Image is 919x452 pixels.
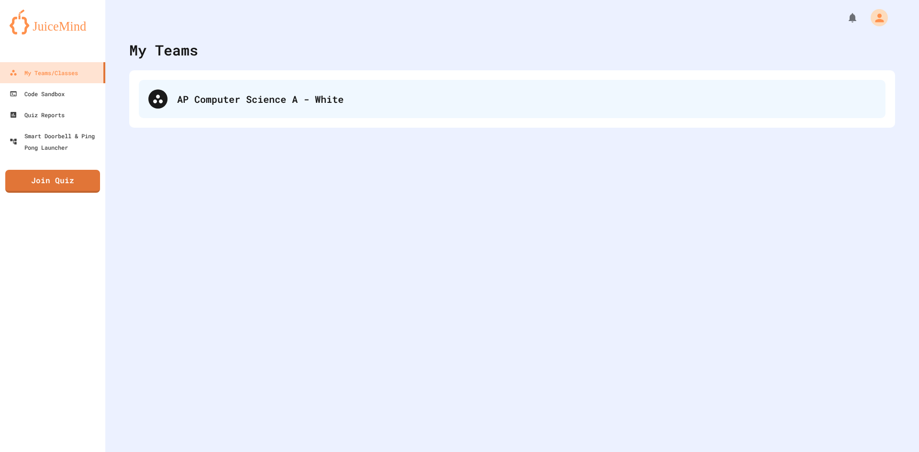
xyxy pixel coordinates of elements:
[861,7,890,29] div: My Account
[139,80,885,118] div: AP Computer Science A - White
[5,170,100,193] a: Join Quiz
[10,109,65,121] div: Quiz Reports
[10,10,96,34] img: logo-orange.svg
[10,88,65,99] div: Code Sandbox
[177,92,876,106] div: AP Computer Science A - White
[829,10,861,26] div: My Notifications
[10,67,78,78] div: My Teams/Classes
[10,130,101,153] div: Smart Doorbell & Ping Pong Launcher
[129,39,198,61] div: My Teams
